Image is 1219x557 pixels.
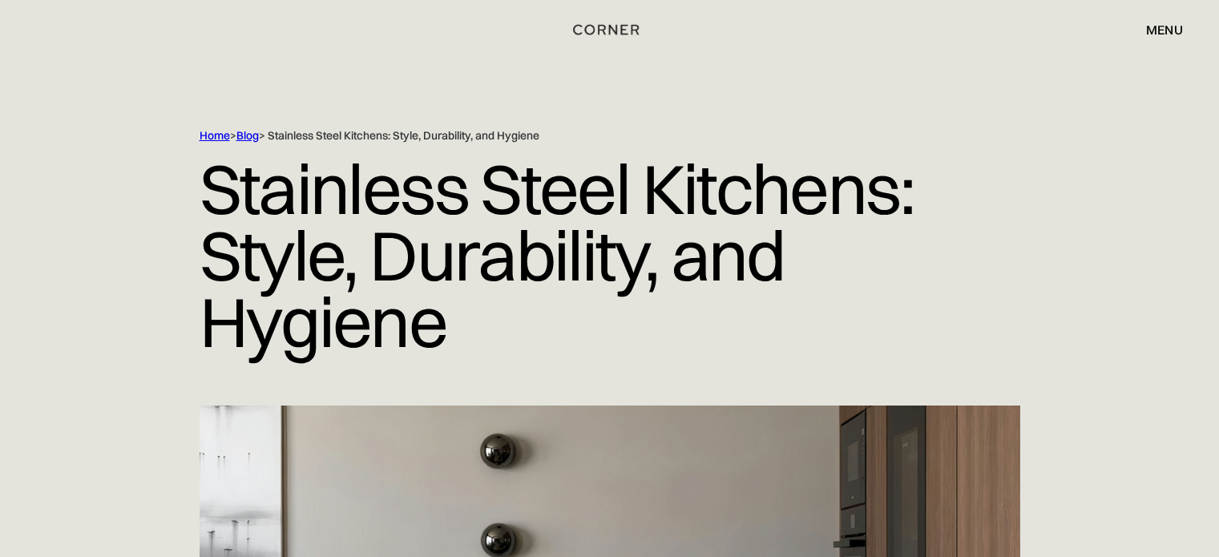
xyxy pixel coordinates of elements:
h1: Stainless Steel Kitchens: Style, Durability, and Hygiene [200,143,1020,367]
div: menu [1146,23,1183,36]
div: menu [1130,16,1183,43]
a: Home [200,128,230,143]
a: Blog [236,128,259,143]
a: home [567,19,651,40]
div: > > Stainless Steel Kitchens: Style, Durability, and Hygiene [200,128,953,143]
